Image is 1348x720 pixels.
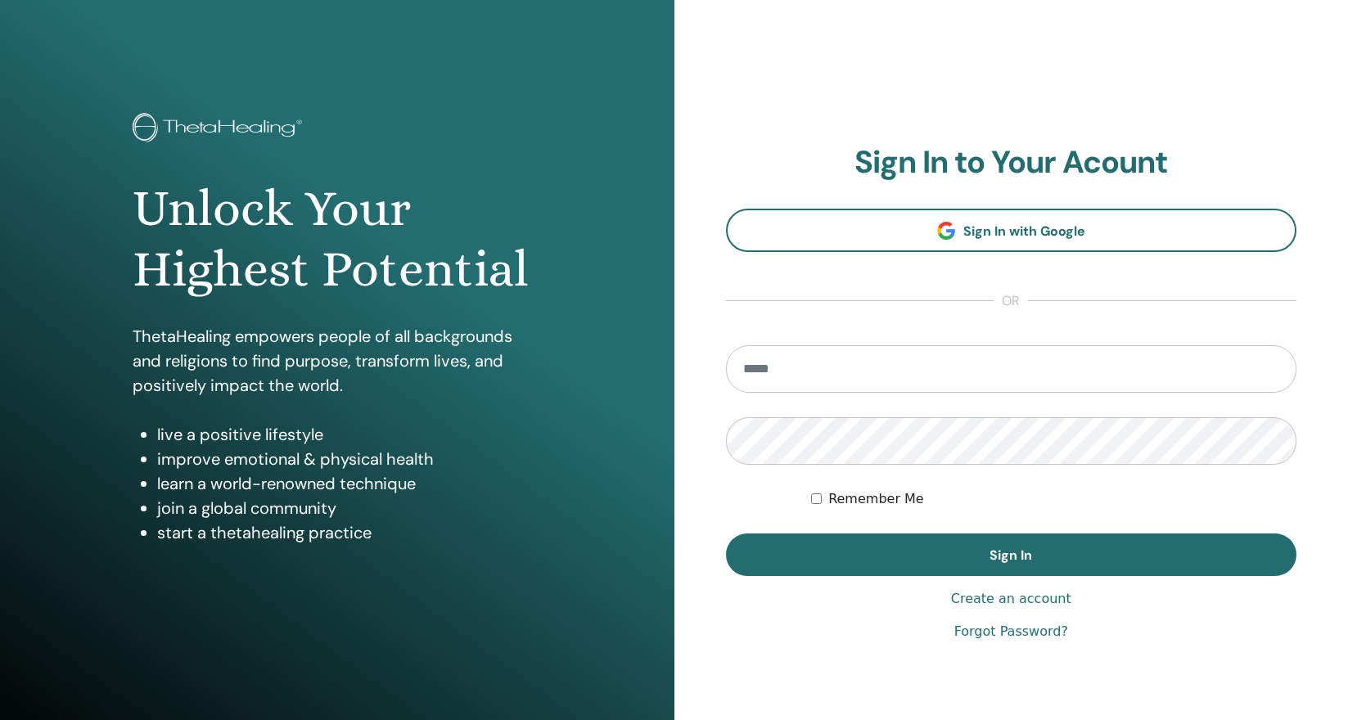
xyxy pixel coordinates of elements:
span: Sign In [990,547,1032,564]
span: or [994,291,1028,311]
h2: Sign In to Your Acount [726,144,1297,182]
p: ThetaHealing empowers people of all backgrounds and religions to find purpose, transform lives, a... [133,324,541,398]
li: start a thetahealing practice [157,520,541,545]
a: Sign In with Google [726,209,1297,252]
div: Keep me authenticated indefinitely or until I manually logout [811,489,1296,509]
li: live a positive lifestyle [157,422,541,447]
a: Create an account [951,589,1071,609]
a: Forgot Password? [954,622,1068,641]
button: Sign In [726,533,1297,576]
li: improve emotional & physical health [157,447,541,471]
span: Sign In with Google [963,223,1085,240]
label: Remember Me [828,489,924,509]
li: learn a world-renowned technique [157,471,541,496]
h1: Unlock Your Highest Potential [133,178,541,300]
li: join a global community [157,496,541,520]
